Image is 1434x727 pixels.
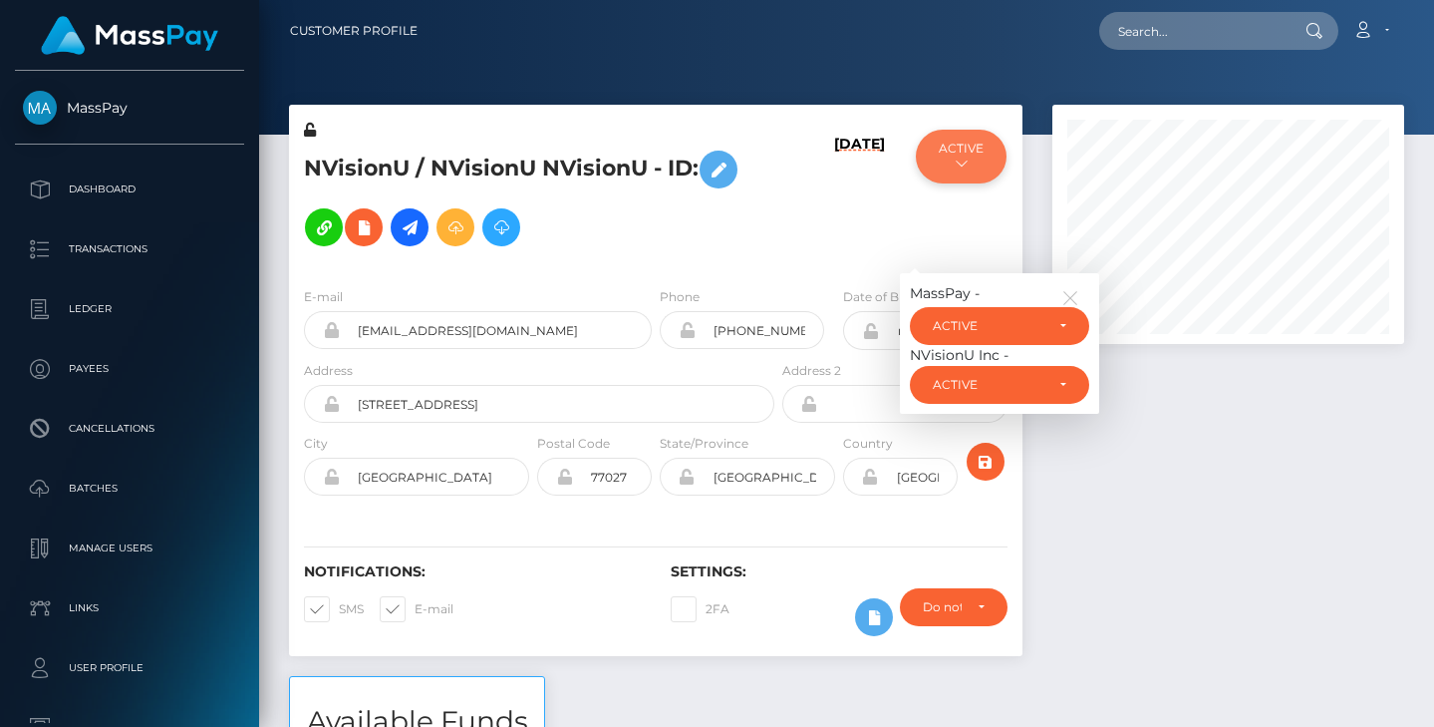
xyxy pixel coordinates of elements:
p: Dashboard [23,175,236,204]
a: Initiate Payout [391,208,429,246]
label: E-mail [380,596,453,622]
button: ACTIVE [910,307,1089,345]
p: User Profile [23,653,236,683]
p: Batches [23,474,236,504]
a: Dashboard [15,165,244,214]
label: SMS [304,596,364,622]
a: Cancellations [15,404,244,454]
input: Search... [1099,12,1287,50]
a: Customer Profile [290,10,418,52]
div: ACTIVE [933,318,1043,334]
img: MassPay [23,91,57,125]
a: User Profile [15,643,244,693]
a: Ledger [15,284,244,334]
span: MassPay [15,99,244,117]
a: Links [15,583,244,633]
label: Phone [660,288,700,306]
label: Address [304,362,353,380]
p: Cancellations [23,414,236,444]
button: ACTIVE [916,130,1006,183]
p: Manage Users [23,534,236,563]
a: Transactions [15,224,244,274]
a: Manage Users [15,524,244,573]
a: Batches [15,464,244,514]
label: Postal Code [537,435,610,453]
label: E-mail [304,288,343,306]
label: 2FA [671,596,729,622]
label: Address 2 [782,362,841,380]
label: Date of Birth [843,288,920,306]
h6: [DATE] [834,136,885,263]
button: Do not require [900,588,1007,626]
label: City [304,435,328,453]
a: Payees [15,344,244,394]
div: Do not require [923,599,962,615]
p: Ledger [23,294,236,324]
p: Payees [23,354,236,384]
h5: NVisionU / NVisionU NVisionU - ID: [304,141,763,256]
img: MassPay Logo [41,16,218,55]
div: ACTIVE [933,377,1043,393]
p: Transactions [23,234,236,264]
div: NVisionU Inc - [910,345,1089,366]
p: Links [23,593,236,623]
button: ACTIVE [910,366,1089,404]
label: Country [843,435,893,453]
h6: Notifications: [304,563,641,580]
h6: Settings: [671,563,1007,580]
div: MassPay - [910,283,1089,304]
label: State/Province [660,435,748,453]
